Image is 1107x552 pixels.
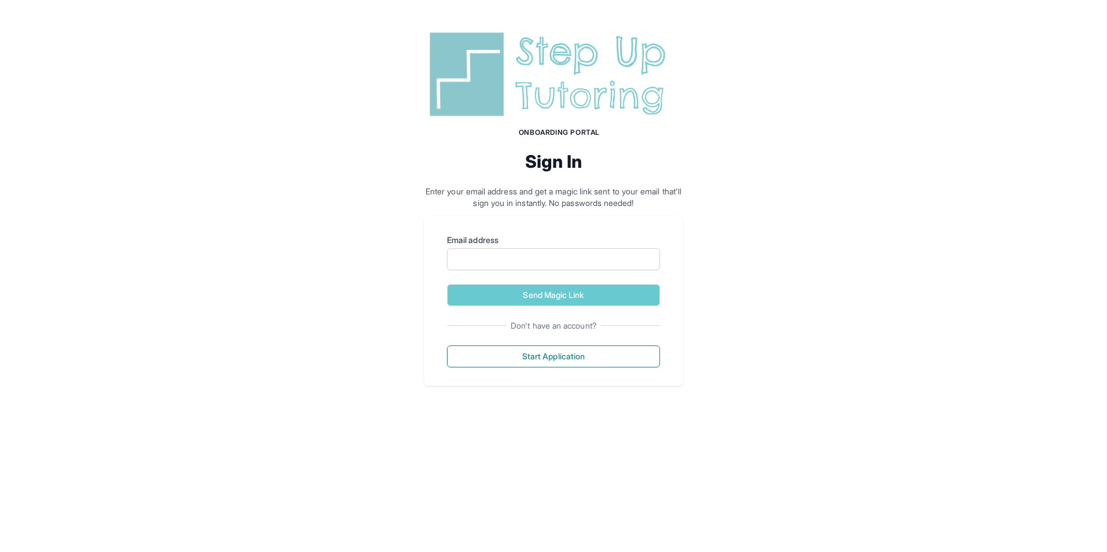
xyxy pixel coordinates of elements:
p: Enter your email address and get a magic link sent to your email that'll sign you in instantly. N... [424,186,683,209]
button: Send Magic Link [447,284,660,306]
img: Step Up Tutoring horizontal logo [424,28,683,121]
h2: Sign In [424,151,683,172]
button: Start Application [447,345,660,367]
label: Email address [447,234,660,246]
h1: Onboarding Portal [435,128,683,137]
span: Don't have an account? [506,320,601,332]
